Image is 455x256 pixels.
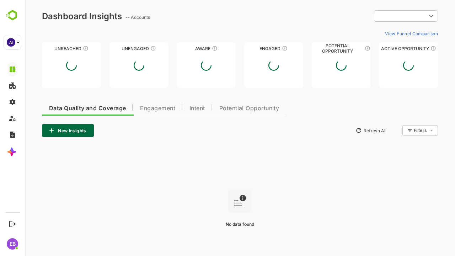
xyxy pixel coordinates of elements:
ag: -- Accounts [101,15,127,20]
div: Potential Opportunity [287,46,346,51]
div: Filters [389,128,402,133]
div: Dashboard Insights [17,11,97,21]
button: Refresh All [327,125,365,136]
div: Unreached [17,46,76,51]
div: These accounts are MQAs and can be passed on to Inside Sales [340,46,346,51]
img: BambooboxLogoMark.f1c84d78b4c51b1a7b5f700c9845e183.svg [4,9,22,22]
div: AI [7,38,15,47]
button: Logout [7,219,17,229]
button: View Funnel Comparison [357,28,413,39]
div: Unengaged [85,46,144,51]
span: Engagement [115,106,150,111]
span: No data found [201,222,229,227]
span: Data Quality and Coverage [24,106,101,111]
div: Engaged [219,46,278,51]
div: These accounts have not been engaged with for a defined time period [58,46,64,51]
div: ​ [349,10,413,22]
div: Aware [152,46,211,51]
div: These accounts have not shown enough engagement and need nurturing [125,46,131,51]
span: Intent [165,106,180,111]
div: These accounts are warm, further nurturing would qualify them to MQAs [257,46,263,51]
div: These accounts have open opportunities which might be at any of the Sales Stages [406,46,411,51]
div: EB [7,238,18,250]
span: Potential Opportunity [194,106,255,111]
div: Filters [388,124,413,137]
button: New Insights [17,124,69,137]
div: Active Opportunity [354,46,413,51]
div: These accounts have just entered the buying cycle and need further nurturing [187,46,193,51]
